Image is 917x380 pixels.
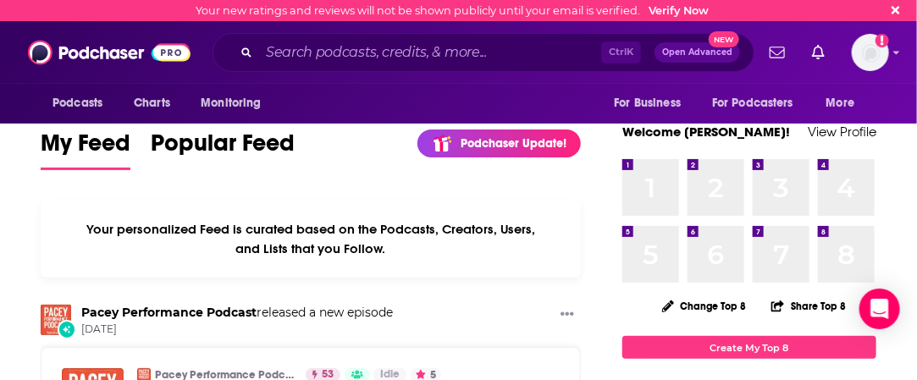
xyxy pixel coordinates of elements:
div: Your new ratings and reviews will not be shown publicly until your email is verified. [196,4,709,17]
button: open menu [189,87,283,119]
span: Charts [134,91,170,115]
img: User Profile [852,34,889,71]
a: My Feed [41,129,130,170]
span: Podcasts [52,91,102,115]
a: Welcome [PERSON_NAME]! [622,124,790,140]
button: Show profile menu [852,34,889,71]
button: open menu [41,87,124,119]
p: Podchaser Update! [461,136,567,151]
a: Show notifications dropdown [805,38,831,67]
span: Popular Feed [151,129,295,168]
span: Logged in as BretAita [852,34,889,71]
a: Show notifications dropdown [763,38,792,67]
button: Show More Button [554,305,581,326]
input: Search podcasts, credits, & more... [259,39,601,66]
img: Podchaser - Follow, Share and Rate Podcasts [28,36,191,69]
button: open menu [815,87,876,119]
span: New [709,31,739,47]
a: Charts [123,87,180,119]
span: More [826,91,855,115]
div: Open Intercom Messenger [859,289,900,329]
span: For Business [614,91,681,115]
img: Pacey Performance Podcast [41,305,71,335]
span: My Feed [41,129,130,168]
a: Verify Now [649,4,709,17]
span: Monitoring [201,91,261,115]
span: Ctrl K [601,41,641,63]
div: Your personalized Feed is curated based on the Podcasts, Creators, Users, and Lists that you Follow. [41,201,581,278]
button: open menu [701,87,818,119]
button: Open AdvancedNew [655,42,740,63]
button: open menu [602,87,702,119]
span: Open Advanced [662,48,732,57]
a: Popular Feed [151,129,295,170]
div: Search podcasts, credits, & more... [213,33,754,72]
span: For Podcasters [712,91,793,115]
button: Change Top 8 [652,295,757,317]
span: [DATE] [81,322,393,337]
a: Create My Top 8 [622,336,876,359]
h3: released a new episode [81,305,393,321]
a: Pacey Performance Podcast [81,305,257,320]
a: View Profile [808,124,876,140]
svg: Email not verified [876,34,889,47]
button: Share Top 8 [771,289,847,322]
div: New Episode [58,320,76,339]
